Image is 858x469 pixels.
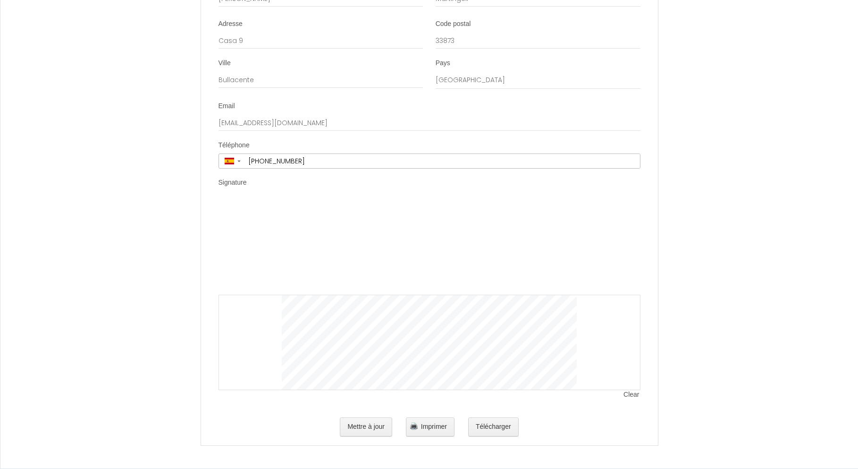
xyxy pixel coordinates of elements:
label: Adresse [219,19,243,29]
span: Clear [623,390,640,400]
img: signature [282,200,577,295]
label: Ville [219,59,231,68]
button: Imprimer [406,418,454,436]
input: +34 612 34 56 78 [245,154,640,168]
label: Téléphone [219,141,250,150]
label: Pays [436,59,450,68]
button: Télécharger [468,418,519,436]
span: ▼ [236,159,242,163]
button: Mettre à jour [340,418,392,436]
label: Code postal [436,19,471,29]
label: Email [219,102,235,111]
span: Imprimer [421,423,447,430]
img: printer.png [410,422,418,430]
label: Signature [219,178,247,188]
